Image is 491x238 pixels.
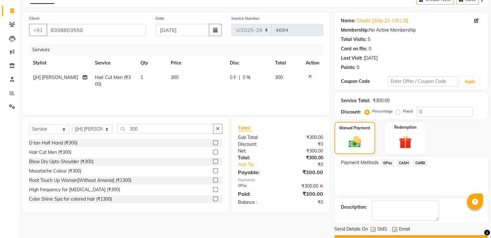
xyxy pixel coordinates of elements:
span: GPay [381,159,394,167]
div: Color Shine Spa for colored hair (₹1300) [29,196,112,203]
div: ₹0 [288,161,328,168]
div: Moustache Colour (₹300) [29,168,81,174]
div: ₹300.00 [281,148,328,154]
div: ₹0 [281,141,328,148]
span: | [239,74,240,81]
div: Paid: [233,190,281,198]
a: Shashi [Jhhb-23-130118] [357,17,408,24]
a: Add Tip [233,161,288,168]
th: Service [91,56,137,70]
div: Total: [233,154,281,161]
span: Send Details On [334,226,368,234]
div: Discount: [233,141,281,148]
th: Action [302,56,323,70]
div: Payable: [233,168,281,176]
input: Enter Offer / Coupon Code [388,76,458,86]
div: Net: [233,148,281,154]
div: 0 [357,64,359,71]
div: Payments [238,177,323,183]
span: 0 % [243,74,251,81]
div: Service Total: [341,97,370,104]
div: High frequency for [MEDICAL_DATA] (₹300) [29,186,120,193]
th: Disc [226,56,271,70]
span: 300 [171,74,179,80]
div: Hair Cut Men (₹300) [29,149,71,156]
div: Card on file: [341,45,367,52]
th: Price [167,56,226,70]
input: Search by Name/Mobile/Email/Code [46,24,146,36]
span: CARD [413,159,427,167]
div: ₹300.00 [373,97,390,104]
div: Blow Dry Upto Shoulder (₹300) [29,158,94,165]
span: 0 F [230,74,236,81]
div: Coupon Code [341,78,388,85]
span: [JH] [PERSON_NAME] [33,74,78,80]
img: _gift.svg [395,134,416,150]
div: Balance : [233,199,281,206]
div: ₹300.00 [281,168,328,176]
label: Client [29,15,39,21]
label: Redemption [394,124,416,130]
label: Invoice Number [231,15,260,21]
div: ₹300.00 [281,154,328,161]
button: +91 [29,24,47,36]
label: Percentage [372,108,393,114]
label: Fixed [403,108,413,114]
div: Discount: [341,109,361,115]
img: _cash.svg [345,135,365,149]
div: 5 [368,36,370,43]
span: Payment Methods [341,159,379,166]
div: Description: [341,204,367,211]
span: 1 [140,74,143,80]
span: Email [399,226,410,234]
th: Qty [137,56,167,70]
span: Total [238,124,253,131]
div: Services [30,44,328,56]
label: Date [156,15,164,21]
label: Manual Payment [339,125,370,131]
div: ₹300.00 [281,183,328,190]
div: ₹300.00 [281,134,328,141]
div: Sub Total: [233,134,281,141]
div: 0 [369,45,371,52]
div: Membership: [341,27,369,34]
div: GPay [233,183,281,190]
th: Stylist [29,56,91,70]
span: SMS [377,226,387,234]
span: Hair Cut Men (₹300) [95,74,131,87]
div: ₹300.00 [281,190,328,198]
div: Total Visits: [341,36,366,43]
span: CASH [397,159,411,167]
th: Total [271,56,302,70]
div: ₹0 [281,199,328,206]
div: Name: [341,17,355,24]
span: 300 [275,74,283,80]
input: Search or Scan [117,124,213,134]
div: No Active Membership [341,27,481,34]
div: Root Touch Up Woman[Without Amonia] (₹1300) [29,177,131,184]
div: Last Visit: [341,55,363,62]
div: Points: [341,64,355,71]
div: [DATE] [364,55,378,62]
button: Apply [460,77,479,86]
div: D tan Half Hand (₹300) [29,140,77,146]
